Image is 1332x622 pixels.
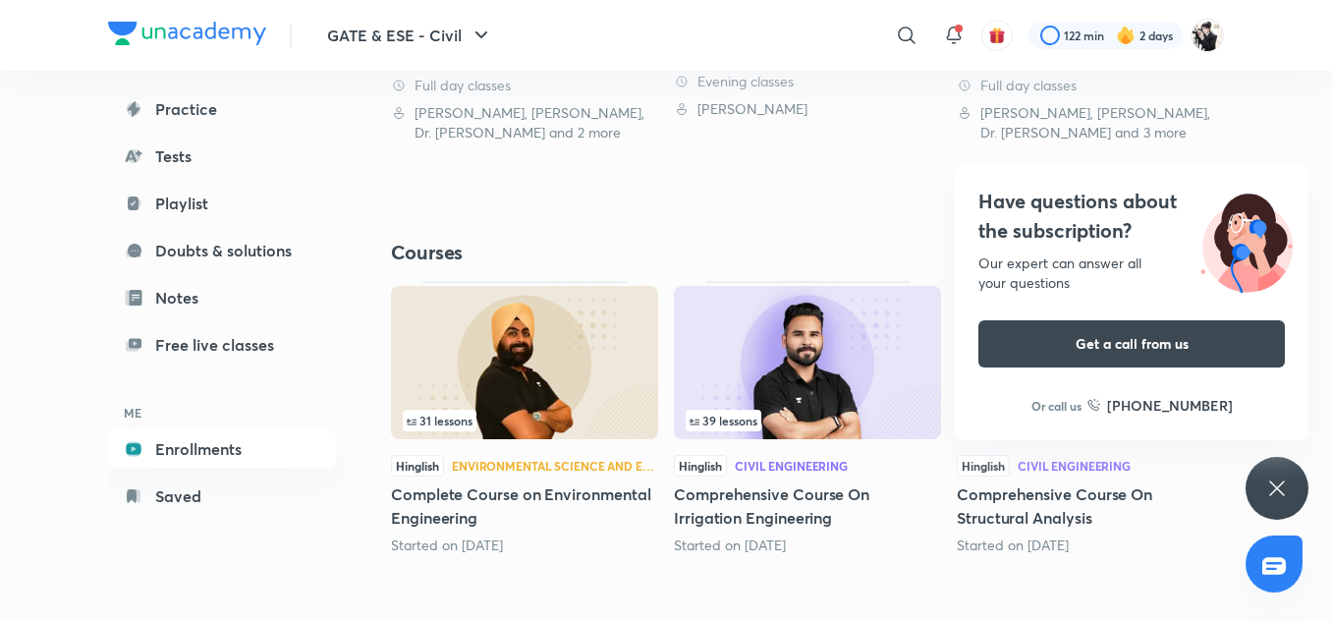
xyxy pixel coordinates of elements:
[391,240,807,265] h4: Courses
[978,320,1285,368] button: Get a call from us
[1116,26,1136,45] img: streak
[674,286,941,439] img: Thumbnail
[108,278,336,317] a: Notes
[1087,395,1233,416] a: [PHONE_NUMBER]
[391,281,658,554] div: Complete Course on Environmental Engineering
[391,482,658,530] h5: Complete Course on Environmental Engineering
[686,410,929,431] div: left
[391,536,658,555] div: Started on Jul 31
[403,410,646,431] div: infosection
[957,76,1224,95] div: Full day classes
[674,482,941,530] h5: Comprehensive Course On Irrigation Engineering
[452,460,658,472] div: Environmental Science and Engineering
[690,415,757,426] span: 39 lessons
[686,410,929,431] div: infosection
[407,415,472,426] span: 31 lessons
[315,16,505,55] button: GATE & ESE - Civil
[1018,460,1131,472] div: Civil Engineering
[978,254,1285,293] div: Our expert can answer all your questions
[108,22,266,45] img: Company Logo
[108,396,336,429] h6: ME
[1031,397,1082,415] p: Or call us
[108,137,336,176] a: Tests
[108,429,336,469] a: Enrollments
[674,455,727,477] span: Hinglish
[735,460,848,472] div: Civil Engineering
[1185,187,1308,293] img: ttu_illustration_new.svg
[108,184,336,223] a: Playlist
[957,103,1224,142] div: Nvlk Prakash, Abhishek Kumar, Dr. Jaspal Singh and 3 more
[108,231,336,270] a: Doubts & solutions
[981,20,1013,51] button: avatar
[403,410,646,431] div: left
[674,72,941,91] div: Evening classes
[108,325,336,365] a: Free live classes
[391,455,444,477] span: Hinglish
[957,536,1224,555] div: Started on Jul 29
[674,99,941,119] div: Vivek Gupta
[957,482,1224,530] h5: Comprehensive Course On Structural Analysis
[1107,395,1233,416] h6: [PHONE_NUMBER]
[391,103,658,142] div: Nvlk Prakash, Abhishek Kumar, Dr. Jaspal Singh and 2 more
[978,187,1285,246] h4: Have questions about the subscription?
[108,89,336,129] a: Practice
[1191,19,1224,52] img: Lucky verma
[957,455,1010,477] span: Hinglish
[674,536,941,555] div: Started on Jul 31
[108,477,336,516] a: Saved
[988,27,1006,44] img: avatar
[674,281,941,554] div: Comprehensive Course On Irrigation Engineering
[391,76,658,95] div: Full day classes
[391,286,658,439] img: Thumbnail
[108,22,266,50] a: Company Logo
[403,410,646,431] div: infocontainer
[686,410,929,431] div: infocontainer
